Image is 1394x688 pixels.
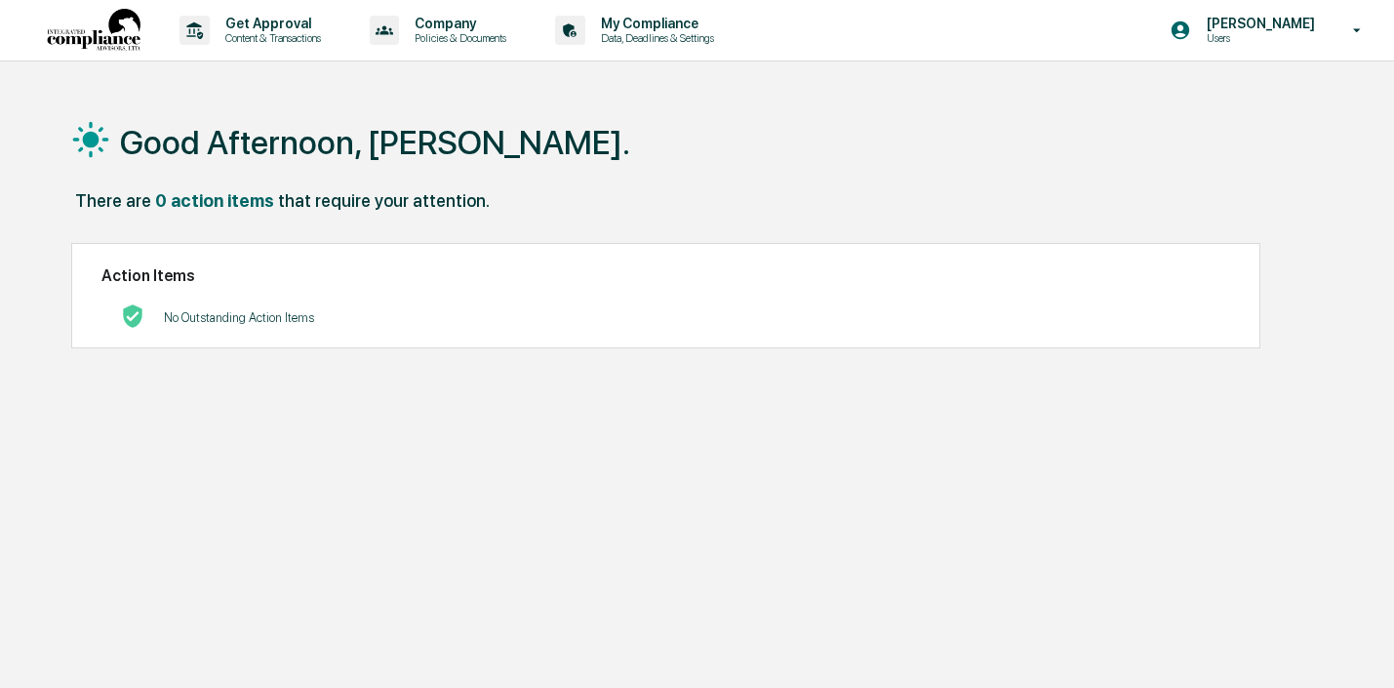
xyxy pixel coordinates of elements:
p: Content & Transactions [210,31,331,45]
p: [PERSON_NAME] [1191,16,1325,31]
div: that require your attention. [278,190,490,211]
div: There are [75,190,151,211]
img: logo [47,9,140,53]
p: My Compliance [585,16,724,31]
div: 0 action items [155,190,274,211]
p: Get Approval [210,16,331,31]
p: Data, Deadlines & Settings [585,31,724,45]
h1: Good Afternoon, [PERSON_NAME]. [120,123,630,162]
h2: Action Items [101,266,1230,285]
p: Policies & Documents [399,31,516,45]
img: No Actions logo [121,304,144,328]
p: Company [399,16,516,31]
p: Users [1191,31,1325,45]
p: No Outstanding Action Items [164,310,314,325]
